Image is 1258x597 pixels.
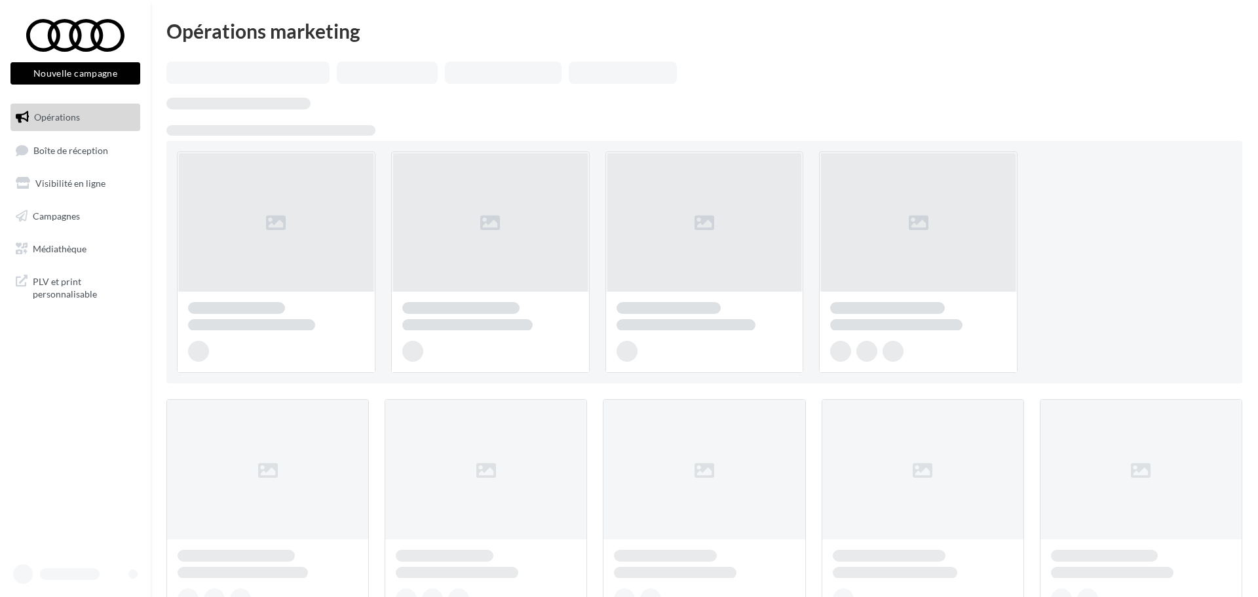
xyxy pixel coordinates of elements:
button: Nouvelle campagne [10,62,140,85]
span: Campagnes [33,210,80,221]
a: Campagnes [8,202,143,230]
span: Boîte de réception [33,144,108,155]
a: PLV et print personnalisable [8,267,143,306]
a: Médiathèque [8,235,143,263]
span: Visibilité en ligne [35,178,105,189]
span: Opérations [34,111,80,123]
a: Boîte de réception [8,136,143,164]
span: Médiathèque [33,242,86,254]
div: Opérations marketing [166,21,1242,41]
a: Opérations [8,104,143,131]
a: Visibilité en ligne [8,170,143,197]
span: PLV et print personnalisable [33,273,135,301]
